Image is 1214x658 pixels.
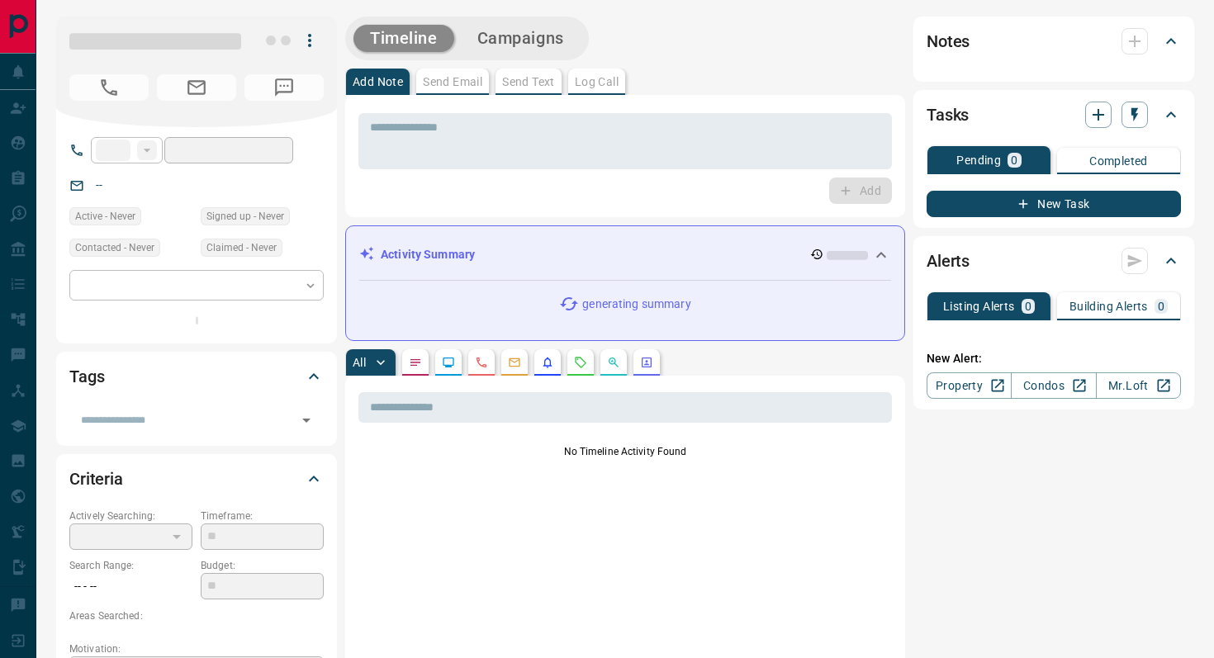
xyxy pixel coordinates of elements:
[927,248,970,274] h2: Alerts
[1096,372,1181,399] a: Mr.Loft
[1089,155,1148,167] p: Completed
[96,178,102,192] a: --
[943,301,1015,312] p: Listing Alerts
[927,191,1181,217] button: New Task
[353,357,366,368] p: All
[409,356,422,369] svg: Notes
[927,241,1181,281] div: Alerts
[640,356,653,369] svg: Agent Actions
[201,509,324,523] p: Timeframe:
[1158,301,1164,312] p: 0
[353,25,454,52] button: Timeline
[206,239,277,256] span: Claimed - Never
[69,641,324,656] p: Motivation:
[1011,154,1017,166] p: 0
[69,466,123,492] h2: Criteria
[206,208,284,225] span: Signed up - Never
[574,356,587,369] svg: Requests
[69,357,324,396] div: Tags
[927,102,969,128] h2: Tasks
[956,154,1001,166] p: Pending
[1011,372,1096,399] a: Condos
[1069,301,1148,312] p: Building Alerts
[157,74,236,101] span: No Email
[359,239,891,270] div: Activity Summary
[927,28,970,54] h2: Notes
[461,25,581,52] button: Campaigns
[69,608,324,623] p: Areas Searched:
[927,21,1181,61] div: Notes
[69,459,324,499] div: Criteria
[69,363,104,390] h2: Tags
[295,409,318,432] button: Open
[201,558,324,573] p: Budget:
[75,239,154,256] span: Contacted - Never
[508,356,521,369] svg: Emails
[69,74,149,101] span: No Number
[927,372,1012,399] a: Property
[381,246,475,263] p: Activity Summary
[353,76,403,88] p: Add Note
[358,444,892,459] p: No Timeline Activity Found
[75,208,135,225] span: Active - Never
[475,356,488,369] svg: Calls
[69,509,192,523] p: Actively Searching:
[927,350,1181,367] p: New Alert:
[69,558,192,573] p: Search Range:
[927,95,1181,135] div: Tasks
[442,356,455,369] svg: Lead Browsing Activity
[541,356,554,369] svg: Listing Alerts
[582,296,690,313] p: generating summary
[607,356,620,369] svg: Opportunities
[244,74,324,101] span: No Number
[69,573,192,600] p: -- - --
[1025,301,1031,312] p: 0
